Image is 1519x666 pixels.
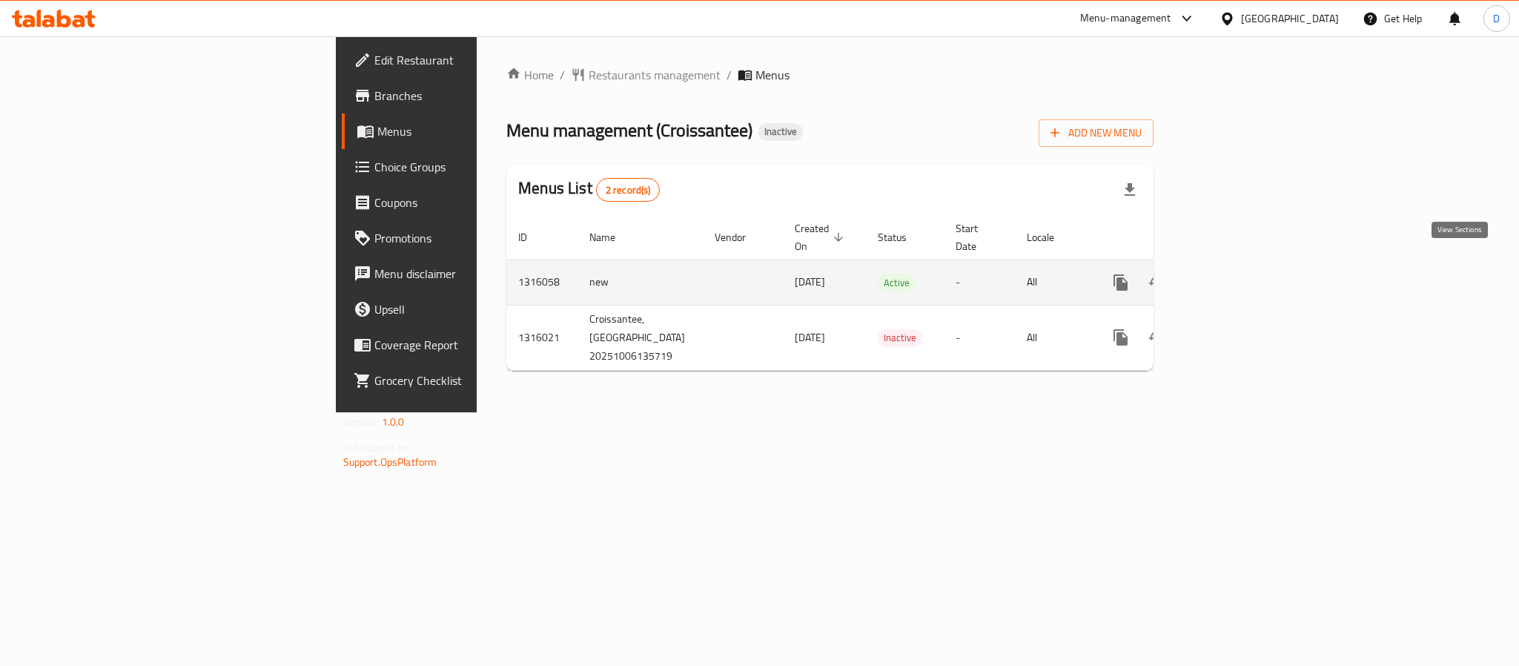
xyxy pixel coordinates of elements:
a: Support.OpsPlatform [343,452,437,472]
span: Inactive [878,329,922,346]
nav: breadcrumb [506,66,1154,84]
button: more [1103,320,1139,355]
div: Export file [1112,172,1148,208]
span: [DATE] [795,272,825,291]
span: Start Date [956,220,997,255]
button: Change Status [1139,320,1174,355]
td: Croissantee,[GEOGRAPHIC_DATA] 20251006135719 [578,305,703,370]
span: Created On [795,220,848,255]
button: more [1103,265,1139,300]
span: Add New Menu [1050,124,1142,142]
span: Coupons [374,194,578,211]
span: [DATE] [795,328,825,347]
span: Vendor [715,228,765,246]
a: Edit Restaurant [342,42,589,78]
span: Restaurants management [589,66,721,84]
a: Coverage Report [342,327,589,363]
a: Menu disclaimer [342,256,589,291]
span: Menu disclaimer [374,265,578,283]
th: Actions [1091,215,1257,260]
span: 1.0.0 [382,412,405,432]
span: Menus [755,66,790,84]
span: Locale [1027,228,1073,246]
div: Inactive [878,329,922,347]
span: 2 record(s) [597,183,660,197]
a: Choice Groups [342,149,589,185]
a: Grocery Checklist [342,363,589,398]
span: Version: [343,412,380,432]
table: enhanced table [506,215,1257,371]
span: Menu management ( Croissantee ) [506,113,752,147]
a: Menus [342,113,589,149]
span: Branches [374,87,578,105]
div: Menu-management [1080,10,1171,27]
span: Inactive [758,125,803,138]
li: / [727,66,732,84]
button: Add New Menu [1039,119,1154,147]
a: Branches [342,78,589,113]
span: Get support on: [343,438,411,457]
a: Coupons [342,185,589,220]
td: new [578,260,703,305]
span: D [1493,10,1500,27]
span: Menus [377,122,578,140]
td: All [1015,305,1091,370]
span: Active [878,274,916,291]
a: Restaurants management [571,66,721,84]
span: Edit Restaurant [374,51,578,69]
button: Change Status [1139,265,1174,300]
div: Total records count [596,178,661,202]
a: Upsell [342,291,589,327]
div: [GEOGRAPHIC_DATA] [1241,10,1339,27]
h2: Menus List [518,177,660,202]
span: Coverage Report [374,336,578,354]
span: Name [589,228,635,246]
div: Inactive [758,123,803,141]
td: - [944,305,1015,370]
td: All [1015,260,1091,305]
td: - [944,260,1015,305]
span: ID [518,228,546,246]
span: Upsell [374,300,578,318]
span: Choice Groups [374,158,578,176]
a: Promotions [342,220,589,256]
span: Promotions [374,229,578,247]
span: Status [878,228,926,246]
span: Grocery Checklist [374,372,578,389]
